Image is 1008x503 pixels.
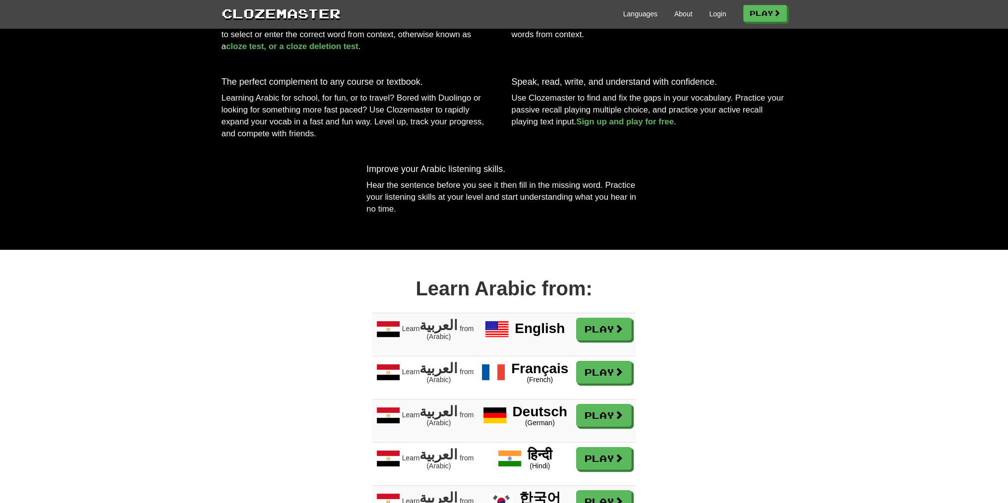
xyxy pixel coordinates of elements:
span: العربية [419,447,458,463]
img: Deutsch German [483,403,507,427]
p: Use Clozemaster to find and fix the gaps in your vocabulary. Practice your passive recall playing... [512,92,787,128]
p: No more single word flash cards. No more guessing how a word is used. Clozemaster gives you a sen... [222,5,497,53]
a: Français (French) [481,368,568,376]
a: Play [576,318,632,340]
a: हिन्दी (Hindi) [498,454,552,462]
a: About [674,9,693,19]
a: Play [576,361,632,384]
span: from [460,325,474,333]
img: Learn العربية (Arabic) from Deutsch (German) [376,403,400,427]
img: Français French [481,360,505,384]
a: Languages [623,9,657,19]
h3: Improve your Arabic listening skills. [366,165,642,174]
span: from [460,411,474,419]
p: Learning Arabic for school, for fun, or to travel? Bored with Duolingo or looking for something m... [222,92,497,140]
img: Learn العربية (Arabic) from हिन्दी (Hindi) [376,447,400,470]
span: العربية [419,318,458,334]
span: Learn [372,399,478,442]
a: English [485,325,565,333]
a: Play [576,447,632,470]
span: from [460,368,474,376]
a: cloze test, or a cloze deletion test [226,42,358,51]
span: (Hindi) [530,462,550,470]
h3: The perfect complement to any course or textbook. [222,77,497,87]
div: Learn Arabic from: [222,275,787,303]
span: Deutsch [513,404,567,420]
span: (Arabic) [426,462,451,470]
p: Hear the sentence before you see it then fill in the missing word. Practice your listening skills... [366,179,642,215]
img: Learn العربية (Arabic) from English (English) [376,317,400,341]
span: English [515,321,565,336]
h3: Speak, read, write, and understand with confidence. [512,77,787,87]
span: हिन्दी [528,447,552,463]
span: (German) [525,419,555,427]
span: العربية [419,361,458,377]
span: (Arabic) [426,376,451,384]
span: Learn [372,442,478,485]
a: Play [743,5,787,22]
span: العربية [419,404,458,420]
a: Login [709,9,726,19]
span: Learn [372,356,478,399]
span: Français [511,361,568,377]
img: English English [485,317,509,341]
img: हिन्दी Hindi [498,447,522,470]
span: (Arabic) [426,419,451,427]
span: (French) [527,376,553,384]
a: Deutsch (German) [483,411,567,419]
a: Play [576,404,632,427]
a: Clozemaster [222,4,341,22]
span: from [460,454,474,462]
span: (Arabic) [426,333,451,340]
a: Sign up and play for free [576,117,674,126]
span: Learn [372,313,478,356]
img: Learn العربية (Arabic) from Français (French) [376,360,400,384]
